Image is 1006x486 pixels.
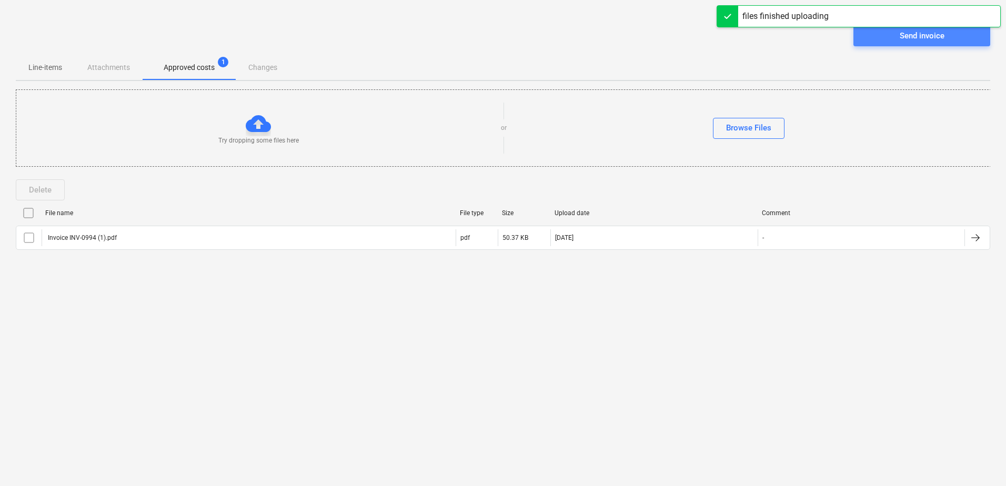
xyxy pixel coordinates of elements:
div: File name [45,209,451,217]
div: Send invoice [900,29,944,43]
p: Try dropping some files here [218,136,299,145]
div: pdf [460,234,470,241]
div: - [762,234,764,241]
button: Send invoice [853,25,990,46]
div: Browse Files [726,121,771,135]
span: 1 [218,57,228,67]
div: files finished uploading [742,10,829,23]
div: Try dropping some files hereorBrowse Files [16,89,991,167]
button: Browse Files [713,118,784,139]
div: Comment [762,209,961,217]
div: Size [502,209,546,217]
div: Upload date [555,209,753,217]
div: 50.37 KB [502,234,528,241]
div: File type [460,209,494,217]
div: Invoice INV-0994 (1).pdf [46,234,117,241]
p: Line-items [28,62,62,73]
p: Approved costs [164,62,215,73]
p: or [501,124,507,133]
div: [DATE] [555,234,574,241]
